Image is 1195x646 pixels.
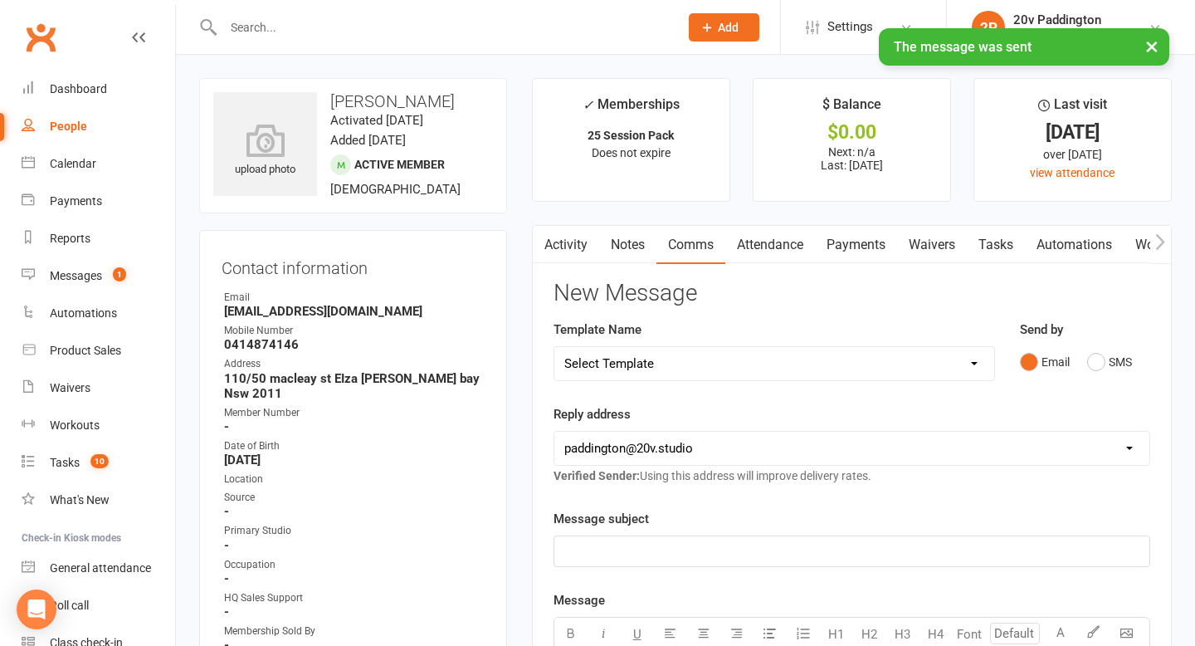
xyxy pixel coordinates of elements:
strong: - [224,604,485,619]
input: Default [990,623,1040,644]
a: Tasks 10 [22,444,175,482]
strong: 110/50 macleay st EIza [PERSON_NAME] bay Nsw 2011 [224,371,485,401]
a: Automations [22,295,175,332]
strong: - [224,419,485,434]
label: Message subject [554,509,649,529]
h3: New Message [554,281,1150,306]
div: Source [224,490,485,506]
span: [DEMOGRAPHIC_DATA] [330,182,461,197]
button: SMS [1087,346,1132,378]
a: Waivers [22,369,175,407]
div: over [DATE] [989,145,1156,164]
a: Automations [1025,226,1124,264]
span: Using this address will improve delivery rates. [554,469,871,482]
div: upload photo [213,124,317,179]
div: [DATE] [989,124,1156,141]
div: Reports [50,232,90,245]
label: Message [554,590,605,610]
label: Template Name [554,320,641,340]
a: Activity [533,226,599,264]
label: Send by [1020,320,1063,340]
a: Tasks [967,226,1025,264]
span: Add [718,21,739,34]
div: Memberships [583,94,680,125]
span: Settings [827,8,873,46]
a: Payments [22,183,175,220]
strong: - [224,504,485,519]
div: Occupation [224,557,485,573]
a: Messages 1 [22,257,175,295]
div: Membership Sold By [224,624,485,639]
a: What's New [22,482,175,519]
div: People [50,120,87,133]
div: Waivers [50,381,90,394]
label: Reply address [554,404,631,424]
div: Email [224,290,485,306]
a: Notes [599,226,656,264]
span: 1 [113,267,126,281]
a: General attendance kiosk mode [22,550,175,587]
strong: [EMAIL_ADDRESS][DOMAIN_NAME] [224,304,485,319]
i: ✓ [583,97,593,113]
div: Workouts [50,418,100,432]
div: Open Intercom Messenger [17,590,56,629]
a: Waivers [897,226,967,264]
a: Workouts [22,407,175,444]
div: Automations [50,306,117,320]
div: Payments [50,194,102,208]
a: Payments [815,226,897,264]
div: The message was sent [879,28,1169,66]
div: Messages [50,269,102,282]
a: view attendance [1030,166,1115,179]
div: HQ Sales Support [224,590,485,606]
div: General attendance [50,561,151,575]
strong: - [224,538,485,553]
strong: [DATE] [224,453,485,467]
a: Comms [656,226,725,264]
h3: Contact information [222,252,485,277]
a: Product Sales [22,332,175,369]
div: 20v Paddington [1013,27,1101,42]
div: Product Sales [50,344,121,357]
button: Email [1020,346,1070,378]
button: × [1137,28,1167,64]
div: Location [224,472,485,487]
span: Does not expire [592,146,671,159]
div: $0.00 [768,124,935,141]
div: Dashboard [50,82,107,95]
div: Roll call [50,599,89,612]
div: Primary Studio [224,523,485,539]
a: Calendar [22,145,175,183]
span: U [633,627,641,642]
input: Search... [218,16,667,39]
div: Date of Birth [224,438,485,454]
strong: 25 Session Pack [588,129,674,142]
div: Member Number [224,405,485,421]
a: People [22,108,175,145]
div: Mobile Number [224,323,485,339]
span: 10 [90,454,109,468]
div: Last visit [1038,94,1107,124]
a: Reports [22,220,175,257]
a: Clubworx [20,17,61,58]
div: 20v Paddington [1013,12,1101,27]
p: Next: n/a Last: [DATE] [768,145,935,172]
div: Calendar [50,157,96,170]
time: Activated [DATE] [330,113,423,128]
div: Tasks [50,456,80,469]
strong: 0414874146 [224,337,485,352]
h3: [PERSON_NAME] [213,92,493,110]
time: Added [DATE] [330,133,406,148]
strong: - [224,571,485,586]
div: $ Balance [822,94,881,124]
strong: Verified Sender: [554,469,640,482]
div: 2P [972,11,1005,44]
span: Active member [354,158,445,171]
div: What's New [50,493,110,507]
a: Attendance [725,226,815,264]
a: Roll call [22,587,175,624]
a: Dashboard [22,71,175,108]
div: Address [224,356,485,372]
button: Add [689,13,759,42]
